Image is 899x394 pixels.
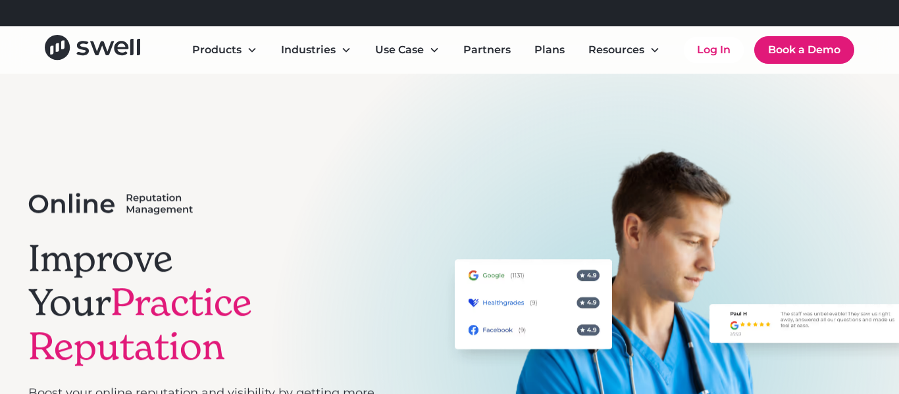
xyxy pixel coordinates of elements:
[281,42,336,58] div: Industries
[365,37,450,63] div: Use Case
[28,236,382,369] h1: Improve Your
[270,37,362,63] div: Industries
[453,37,521,63] a: Partners
[684,37,744,63] a: Log In
[588,42,644,58] div: Resources
[754,36,854,64] a: Book a Demo
[182,37,268,63] div: Products
[28,279,252,370] span: Practice Reputation
[524,37,575,63] a: Plans
[375,42,424,58] div: Use Case
[578,37,671,63] div: Resources
[45,35,140,64] a: home
[192,42,242,58] div: Products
